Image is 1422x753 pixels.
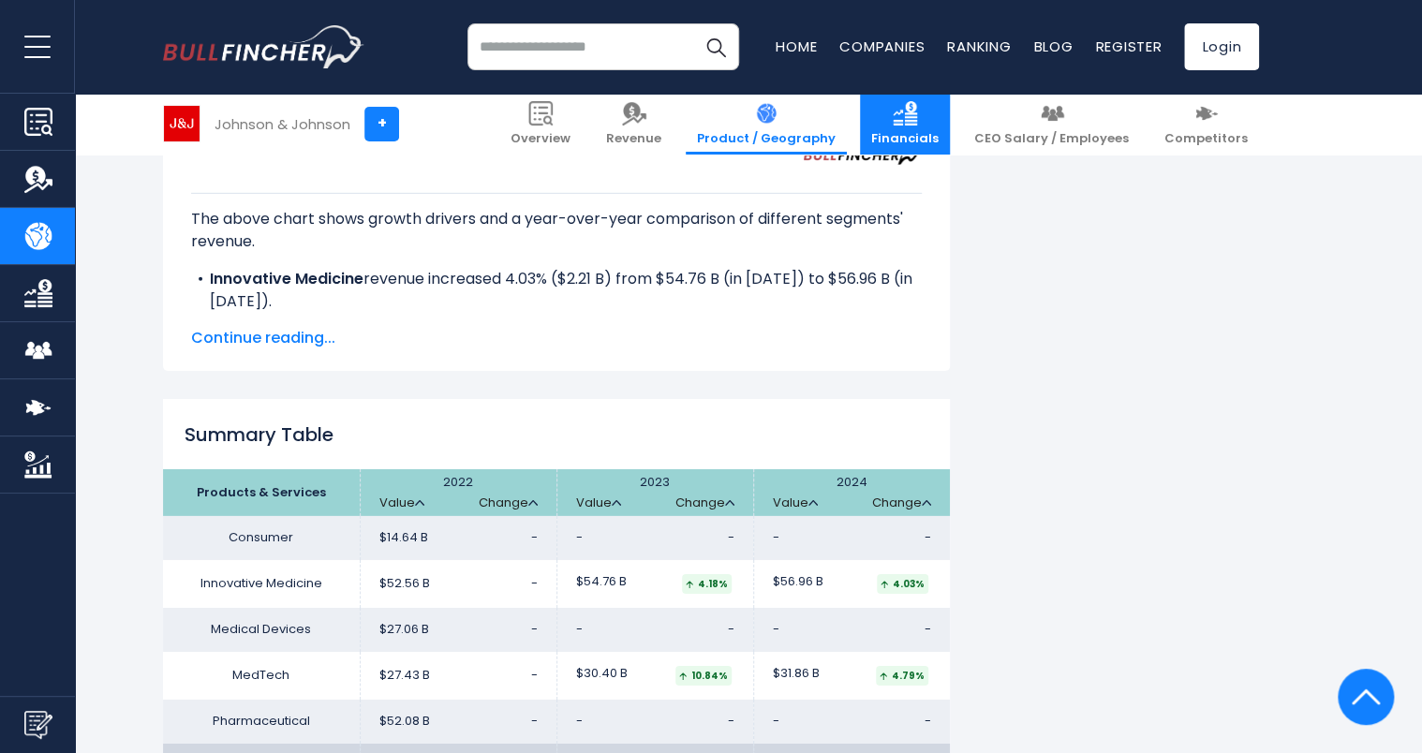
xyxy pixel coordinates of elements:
[773,574,823,590] span: $56.96 B
[379,668,430,684] span: $27.43 B
[511,131,570,147] span: Overview
[675,495,734,511] a: Change
[686,94,847,155] a: Product / Geography
[379,495,424,511] a: Value
[163,516,360,560] td: Consumer
[379,622,429,638] span: $27.06 B
[925,712,931,730] span: -
[576,622,583,638] span: -
[595,94,673,155] a: Revenue
[871,131,939,147] span: Financials
[773,530,779,546] span: -
[164,106,200,141] img: JNJ logo
[163,560,360,608] td: Innovative Medicine
[364,107,399,141] a: +
[753,469,950,516] th: 2024
[876,666,928,686] div: 4.79%
[191,268,922,313] li: revenue increased 4.03% ($2.21 B) from $54.76 B (in [DATE]) to $56.96 B (in [DATE]).
[728,620,734,638] span: -
[556,469,753,516] th: 2023
[479,495,538,511] a: Change
[1164,131,1248,147] span: Competitors
[576,666,628,682] span: $30.40 B
[531,666,538,684] span: -
[877,574,928,594] div: 4.03%
[606,131,661,147] span: Revenue
[163,608,360,652] td: Medical Devices
[682,574,732,594] div: 4.18%
[675,666,732,686] div: 10.84%
[1153,94,1259,155] a: Competitors
[974,131,1129,147] span: CEO Salary / Employees
[776,37,817,56] a: Home
[947,37,1011,56] a: Ranking
[773,622,779,638] span: -
[163,700,360,744] td: Pharmaceutical
[697,131,836,147] span: Product / Geography
[499,94,582,155] a: Overview
[379,576,430,592] span: $52.56 B
[576,530,583,546] span: -
[360,469,556,516] th: 2022
[379,714,430,730] span: $52.08 B
[531,712,538,730] span: -
[1095,37,1162,56] a: Register
[839,37,925,56] a: Companies
[531,574,538,592] span: -
[773,495,818,511] a: Value
[576,574,627,590] span: $54.76 B
[531,528,538,546] span: -
[531,620,538,638] span: -
[163,469,360,516] th: Products & Services
[692,23,739,70] button: Search
[163,25,364,68] img: bullfincher logo
[163,421,950,449] h2: Summary Table
[1033,37,1073,56] a: Blog
[576,714,583,730] span: -
[191,208,922,253] p: The above chart shows growth drivers and a year-over-year comparison of different segments' revenue.
[872,495,931,511] a: Change
[191,313,922,335] li: revenue increased 4.79% ($1.46 B) from $30.40 B (in [DATE]) to $31.86 B (in [DATE]).
[163,652,360,700] td: MedTech
[163,25,364,68] a: Go to homepage
[379,530,428,546] span: $14.64 B
[773,714,779,730] span: -
[728,528,734,546] span: -
[925,528,931,546] span: -
[191,327,922,349] span: Continue reading...
[1184,23,1259,70] a: Login
[963,94,1140,155] a: CEO Salary / Employees
[773,666,820,682] span: $31.86 B
[210,268,363,289] b: Innovative Medicine
[860,94,950,155] a: Financials
[576,495,621,511] a: Value
[925,620,931,638] span: -
[728,712,734,730] span: -
[210,313,280,334] b: MedTech
[215,113,350,135] div: Johnson & Johnson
